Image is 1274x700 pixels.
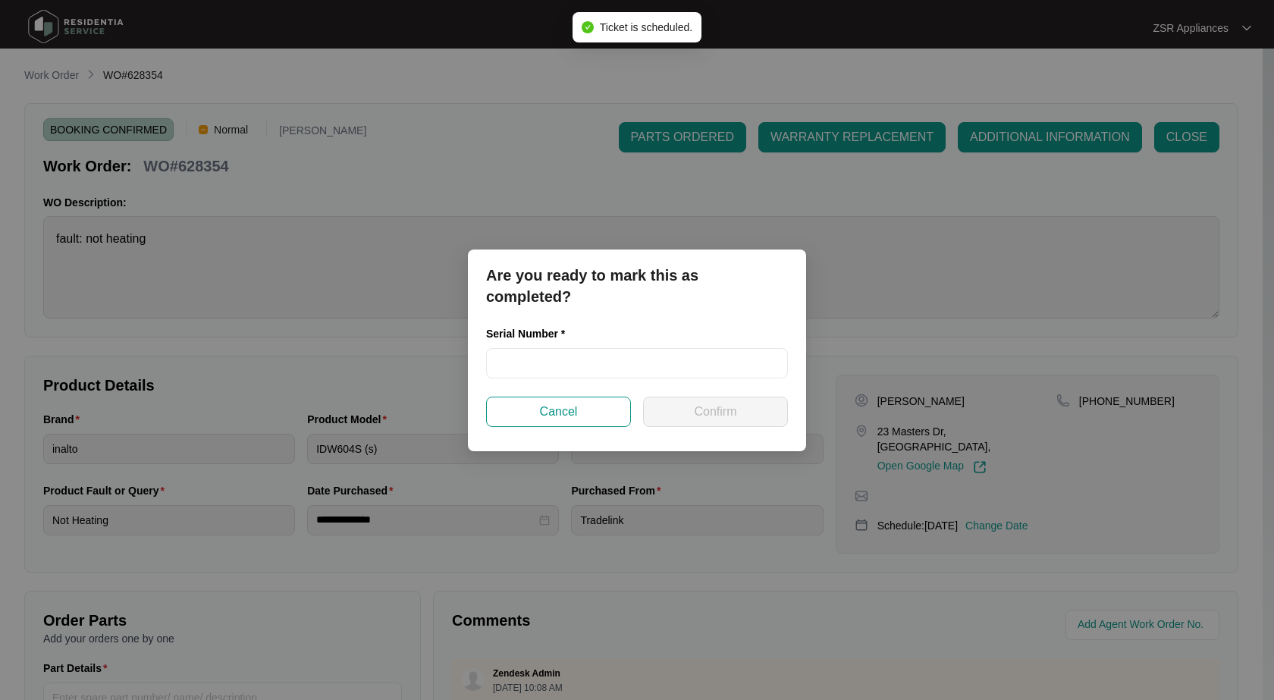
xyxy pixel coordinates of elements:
[540,403,578,421] span: Cancel
[486,326,576,341] label: Serial Number *
[643,397,788,427] button: Confirm
[600,21,692,33] span: Ticket is scheduled.
[486,265,788,286] p: Are you ready to mark this as
[582,21,594,33] span: check-circle
[486,286,788,307] p: completed?
[486,397,631,427] button: Cancel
